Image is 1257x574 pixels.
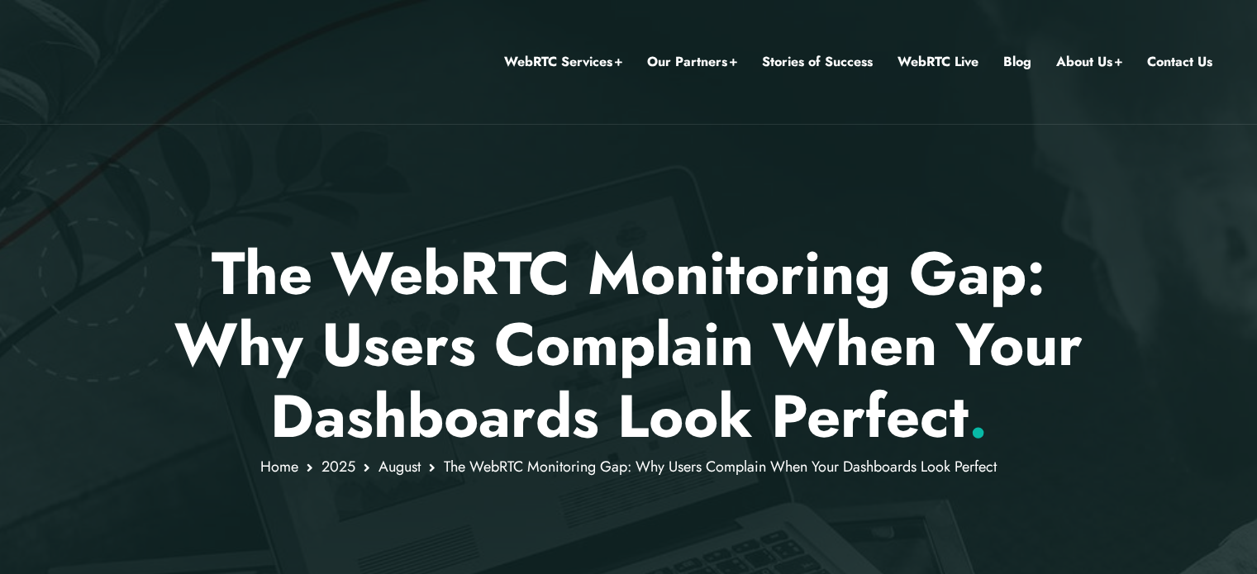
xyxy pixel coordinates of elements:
[1003,51,1031,73] a: Blog
[379,456,421,477] a: August
[1056,51,1122,73] a: About Us
[260,456,298,477] a: Home
[145,238,1112,452] p: The WebRTC Monitoring Gap: Why Users Complain When Your Dashboards Look Perfect
[1147,51,1212,73] a: Contact Us
[504,51,622,73] a: WebRTC Services
[969,373,988,459] span: .
[762,51,873,73] a: Stories of Success
[444,456,997,477] span: The WebRTC Monitoring Gap: Why Users Complain When Your Dashboards Look Perfect
[647,51,737,73] a: Our Partners
[321,456,355,477] a: 2025
[898,51,978,73] a: WebRTC Live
